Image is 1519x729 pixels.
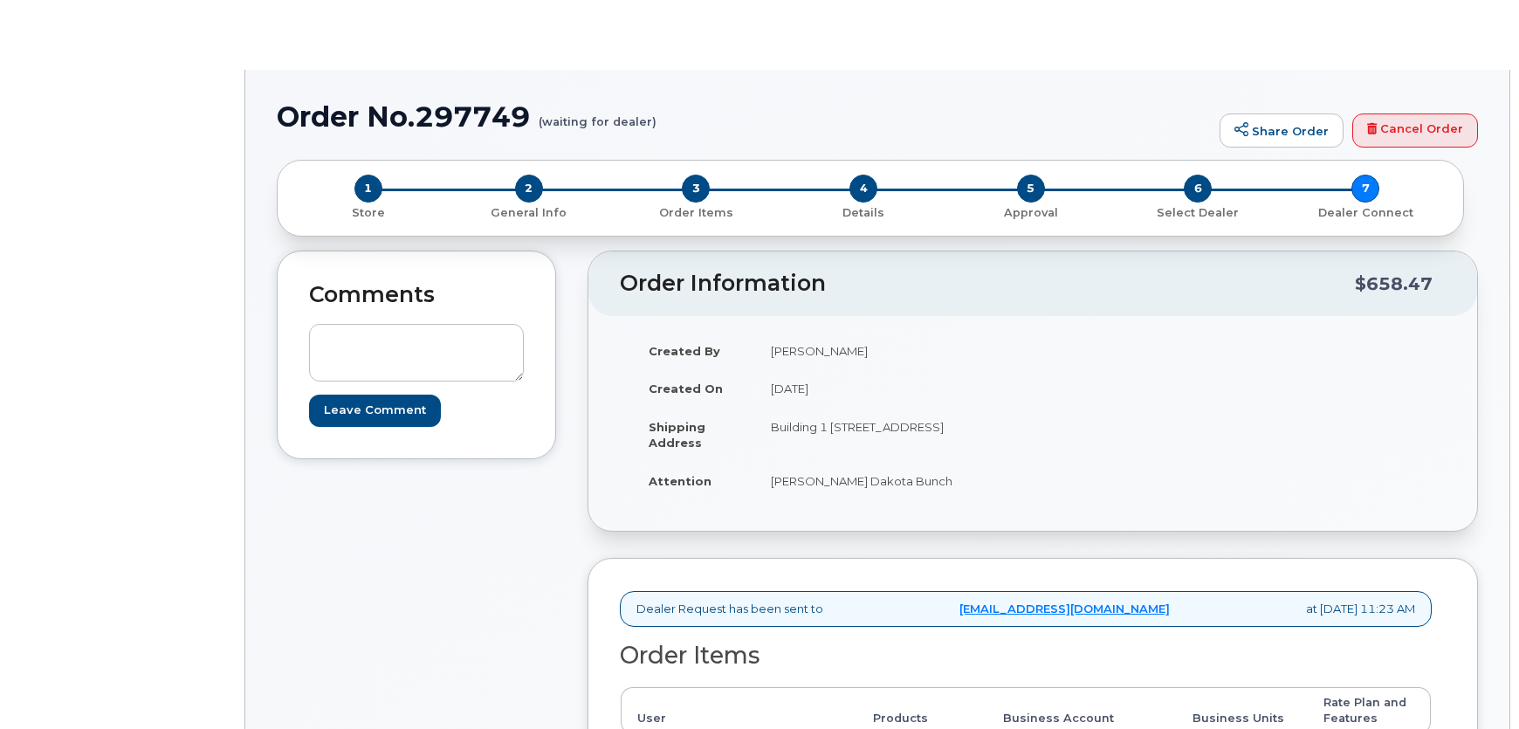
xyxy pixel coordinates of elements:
[682,175,710,203] span: 3
[849,175,877,203] span: 4
[649,474,711,488] strong: Attention
[277,101,1211,132] h1: Order No.297749
[1122,205,1275,221] p: Select Dealer
[619,205,773,221] p: Order Items
[354,175,382,203] span: 1
[539,101,656,128] small: (waiting for dealer)
[1352,113,1478,148] a: Cancel Order
[959,601,1170,617] a: [EMAIL_ADDRESS][DOMAIN_NAME]
[755,332,1020,370] td: [PERSON_NAME]
[1355,267,1433,300] div: $658.47
[445,203,613,221] a: 2 General Info
[1220,113,1344,148] a: Share Order
[954,205,1108,221] p: Approval
[755,369,1020,408] td: [DATE]
[649,382,723,395] strong: Created On
[1017,175,1045,203] span: 5
[620,591,1432,627] div: Dealer Request has been sent to at [DATE] 11:23 AM
[309,283,524,307] h2: Comments
[649,344,720,358] strong: Created By
[452,205,606,221] p: General Info
[755,408,1020,462] td: Building 1 [STREET_ADDRESS]
[292,203,445,221] a: 1 Store
[649,420,705,450] strong: Shipping Address
[780,203,947,221] a: 4 Details
[1115,203,1282,221] a: 6 Select Dealer
[620,643,1432,669] h2: Order Items
[309,395,441,427] input: Leave Comment
[787,205,940,221] p: Details
[947,203,1115,221] a: 5 Approval
[755,462,1020,500] td: [PERSON_NAME] Dakota Bunch
[612,203,780,221] a: 3 Order Items
[515,175,543,203] span: 2
[1184,175,1212,203] span: 6
[620,272,1355,296] h2: Order Information
[299,205,438,221] p: Store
